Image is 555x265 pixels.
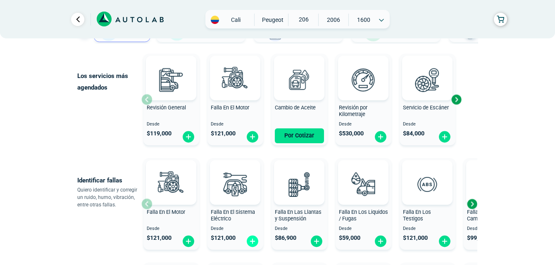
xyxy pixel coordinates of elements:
button: Cambio de Aceite Por Cotizar [272,54,327,145]
span: Desde [339,226,388,232]
img: diagnostic_suspension-v3.svg [281,166,317,202]
p: Los servicios más agendados [77,70,141,93]
span: 1600 [349,14,378,26]
img: fi_plus-circle2.svg [182,235,195,248]
span: $ 530,000 [339,130,364,137]
img: escaner-v3.svg [409,62,445,98]
button: Por Cotizar [275,128,324,143]
img: diagnostic_caja-de-cambios-v3.svg [473,166,510,202]
span: Falla En Los Liquidos / Fugas [339,209,388,222]
button: Revisión por Kilometraje Desde $530,000 [336,54,391,145]
span: Desde [275,226,324,232]
img: fi_plus-circle2.svg [374,235,387,248]
span: Cambio de Aceite [275,104,316,111]
span: Revisión General [147,104,186,111]
button: Revisión General Desde $119,000 [143,54,199,145]
img: revision_por_kilometraje-v3.svg [345,62,381,98]
img: Flag of COLOMBIA [211,16,219,24]
img: fi_plus-circle2.svg [438,130,451,143]
span: Falla En El Sistema Eléctrico [211,209,255,222]
img: fi_plus-circle2.svg [246,235,259,248]
img: diagnostic_engine-v3.svg [153,166,189,202]
img: fi_plus-circle2.svg [310,235,323,248]
img: AD0BCuuxAAAAAElFTkSuQmCC [223,57,248,82]
a: Ir al paso anterior [71,13,84,26]
img: AD0BCuuxAAAAAElFTkSuQmCC [415,57,440,82]
button: Falla En Los Testigos Desde $121,000 [400,158,455,250]
img: AD0BCuuxAAAAAElFTkSuQmCC [351,57,376,82]
span: $ 59,000 [339,234,360,241]
img: diagnostic_gota-de-sangre-v3.svg [345,166,381,202]
span: $ 121,000 [211,234,236,241]
span: Desde [467,226,516,232]
span: Desde [403,226,452,232]
span: Revisión por Kilometraje [339,104,367,118]
img: AD0BCuuxAAAAAElFTkSuQmCC [287,57,312,82]
img: AD0BCuuxAAAAAElFTkSuQmCC [159,162,183,187]
span: PEUGEOT [258,14,287,26]
span: $ 86,900 [275,234,296,241]
span: Servicio de Escáner [403,104,449,111]
span: Falla En La Caja de Cambio [467,209,511,222]
span: Falla En El Motor [147,209,185,215]
img: diagnostic_bombilla-v3.svg [217,166,253,202]
span: Falla En Los Testigos [403,209,431,222]
span: Desde [403,122,452,127]
button: Falla En El Sistema Eléctrico Desde $121,000 [207,158,263,250]
button: Falla En La Caja de Cambio Desde $99,000 [464,158,519,250]
img: fi_plus-circle2.svg [246,130,259,143]
span: Falla En El Motor [211,104,249,111]
span: Falla En Las Llantas y Suspensión [275,209,322,222]
span: $ 121,000 [147,234,172,241]
span: 2006 [319,14,348,26]
span: Cali [221,16,250,24]
div: Next slide [466,198,478,210]
span: Desde [339,122,388,127]
button: Falla En El Motor Desde $121,000 [143,158,199,250]
button: Falla En El Motor Desde $121,000 [207,54,263,145]
img: AD0BCuuxAAAAAElFTkSuQmCC [351,162,376,187]
span: Desde [211,122,260,127]
span: Desde [211,226,260,232]
img: AD0BCuuxAAAAAElFTkSuQmCC [415,162,440,187]
span: Desde [147,122,196,127]
div: Next slide [450,93,462,106]
span: $ 84,000 [403,130,424,137]
img: cambio_de_aceite-v3.svg [281,62,317,98]
span: $ 121,000 [403,234,428,241]
img: fi_plus-circle2.svg [182,130,195,143]
img: AD0BCuuxAAAAAElFTkSuQmCC [287,162,312,187]
button: Falla En Las Llantas y Suspensión Desde $86,900 [272,158,327,250]
img: fi_plus-circle2.svg [438,235,451,248]
img: diagnostic_engine-v3.svg [217,62,253,98]
img: AD0BCuuxAAAAAElFTkSuQmCC [159,57,183,82]
span: $ 99,000 [467,234,488,241]
button: Falla En Los Liquidos / Fugas Desde $59,000 [336,158,391,250]
span: Desde [147,226,196,232]
span: 206 [288,14,318,25]
img: revision_general-v3.svg [153,62,189,98]
p: Identificar fallas [77,175,141,186]
button: Servicio de Escáner Desde $84,000 [400,54,455,145]
span: $ 121,000 [211,130,236,137]
img: AD0BCuuxAAAAAElFTkSuQmCC [223,162,248,187]
img: diagnostic_diagnostic_abs-v3.svg [409,166,445,202]
img: fi_plus-circle2.svg [374,130,387,143]
span: $ 119,000 [147,130,172,137]
p: Quiero identificar y corregir un ruido, humo, vibración, entre otras fallas. [77,186,141,208]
